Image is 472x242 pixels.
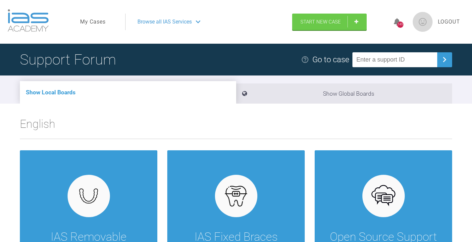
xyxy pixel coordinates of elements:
[413,12,433,32] img: profile.png
[397,22,403,28] div: 149
[8,9,49,32] img: logo-light.3e3ef733.png
[76,186,101,206] img: removables.927eaa4e.svg
[352,52,437,67] input: Enter a support ID
[292,14,367,30] a: Start New Case
[371,183,396,209] img: opensource.6e495855.svg
[301,56,309,64] img: help.e70b9f3d.svg
[20,115,452,139] h2: English
[438,18,460,26] a: Logout
[312,53,349,66] div: Go to case
[137,18,192,26] span: Browse all IAS Services
[439,54,450,65] img: chevronRight.28bd32b0.svg
[20,48,116,71] h1: Support Forum
[236,83,452,104] li: Show Global Boards
[20,81,236,104] li: Show Local Boards
[80,18,106,26] a: My Cases
[223,183,249,209] img: fixed.9f4e6236.svg
[300,19,341,25] span: Start New Case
